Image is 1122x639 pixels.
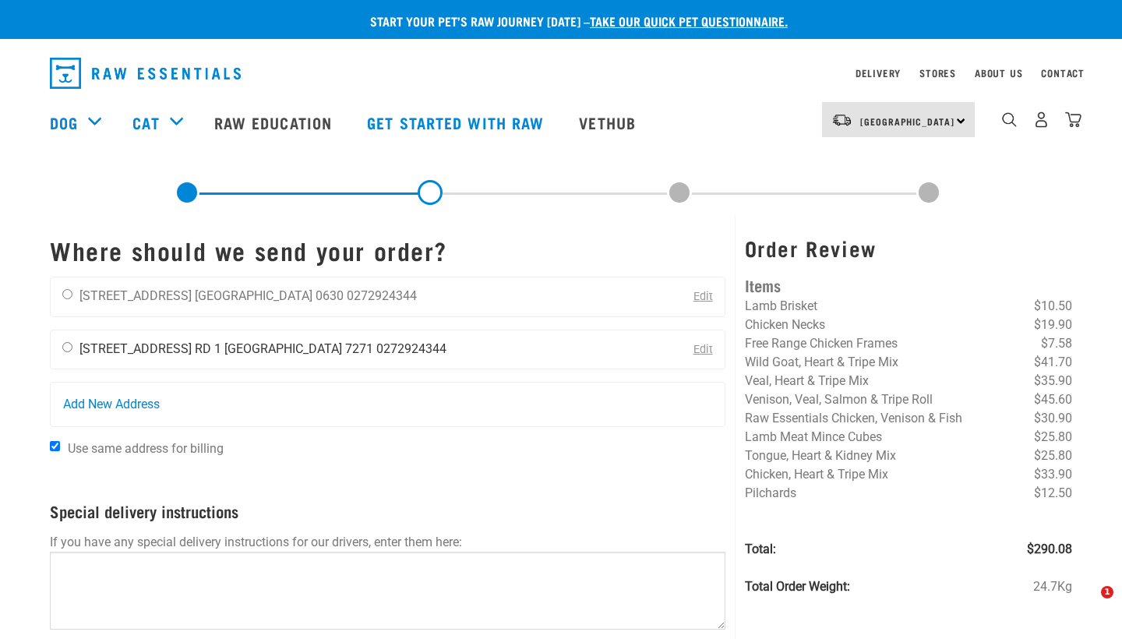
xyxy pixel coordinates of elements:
[1033,111,1050,128] img: user.png
[745,542,776,556] strong: Total:
[745,467,888,482] span: Chicken, Heart & Tripe Mix
[50,533,725,552] p: If you have any special delivery instructions for our drivers, enter them here:
[37,51,1085,95] nav: dropdown navigation
[50,441,60,451] input: Use same address for billing
[79,288,192,303] li: [STREET_ADDRESS]
[745,429,882,444] span: Lamb Meat Mince Cubes
[1034,297,1072,316] span: $10.50
[860,118,954,124] span: [GEOGRAPHIC_DATA]
[1065,111,1081,128] img: home-icon@2x.png
[831,113,852,127] img: van-moving.png
[745,579,850,594] strong: Total Order Weight:
[745,355,898,369] span: Wild Goat, Heart & Tripe Mix
[1034,372,1072,390] span: $35.90
[1034,353,1072,372] span: $41.70
[745,411,962,425] span: Raw Essentials Chicken, Venison & Fish
[745,317,825,332] span: Chicken Necks
[919,70,956,76] a: Stores
[1002,112,1017,127] img: home-icon-1@2x.png
[745,485,796,500] span: Pilchards
[50,111,78,134] a: Dog
[1034,484,1072,503] span: $12.50
[1034,316,1072,334] span: $19.90
[50,236,725,264] h1: Where should we send your order?
[1034,409,1072,428] span: $30.90
[1041,70,1085,76] a: Contact
[1027,540,1072,559] span: $290.08
[1034,390,1072,409] span: $45.60
[195,288,344,303] li: [GEOGRAPHIC_DATA] 0630
[199,91,351,154] a: Raw Education
[745,448,896,463] span: Tongue, Heart & Kidney Mix
[224,341,373,356] li: [GEOGRAPHIC_DATA] 7271
[1101,586,1113,598] span: 1
[590,17,788,24] a: take our quick pet questionnaire.
[856,70,901,76] a: Delivery
[63,395,160,414] span: Add New Address
[51,383,725,426] a: Add New Address
[745,236,1072,260] h3: Order Review
[745,392,933,407] span: Venison, Veal, Salmon & Tripe Roll
[50,58,241,89] img: Raw Essentials Logo
[351,91,563,154] a: Get started with Raw
[1069,586,1106,623] iframe: Intercom live chat
[975,70,1022,76] a: About Us
[195,341,221,356] li: RD 1
[79,341,192,356] li: [STREET_ADDRESS]
[745,273,1072,297] h4: Items
[347,288,417,303] li: 0272924344
[132,111,159,134] a: Cat
[1034,447,1072,465] span: $25.80
[745,298,817,313] span: Lamb Brisket
[50,502,725,520] h4: Special delivery instructions
[1034,465,1072,484] span: $33.90
[745,373,869,388] span: Veal, Heart & Tripe Mix
[1041,334,1072,353] span: $7.58
[376,341,446,356] li: 0272924344
[1033,577,1072,596] span: 24.7Kg
[693,290,713,303] a: Edit
[745,336,898,351] span: Free Range Chicken Frames
[563,91,655,154] a: Vethub
[1034,428,1072,447] span: $25.80
[68,441,224,456] span: Use same address for billing
[693,343,713,356] a: Edit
